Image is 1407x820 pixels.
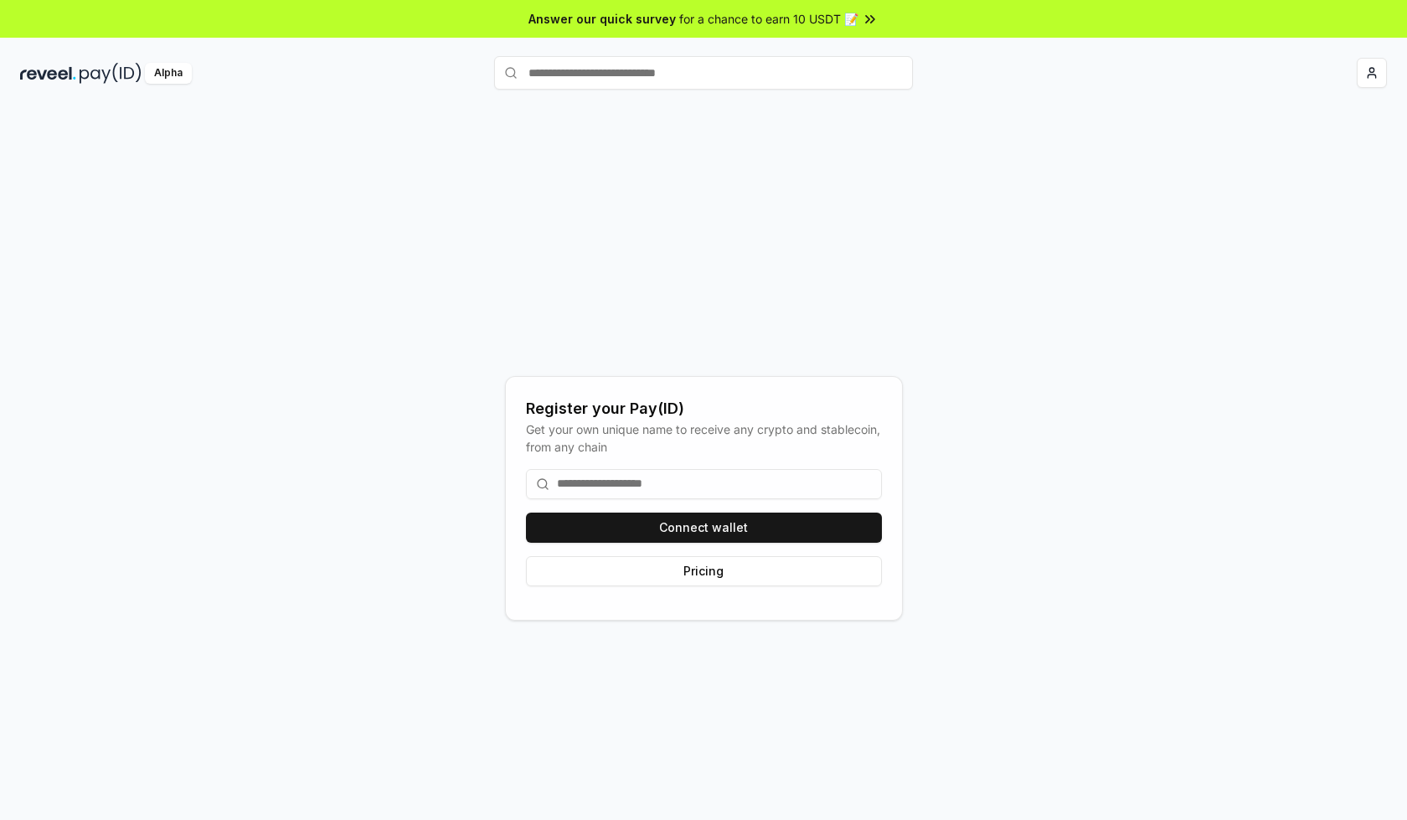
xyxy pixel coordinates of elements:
[526,556,882,586] button: Pricing
[679,10,858,28] span: for a chance to earn 10 USDT 📝
[145,63,192,84] div: Alpha
[526,397,882,420] div: Register your Pay(ID)
[80,63,142,84] img: pay_id
[526,420,882,456] div: Get your own unique name to receive any crypto and stablecoin, from any chain
[528,10,676,28] span: Answer our quick survey
[20,63,76,84] img: reveel_dark
[526,513,882,543] button: Connect wallet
